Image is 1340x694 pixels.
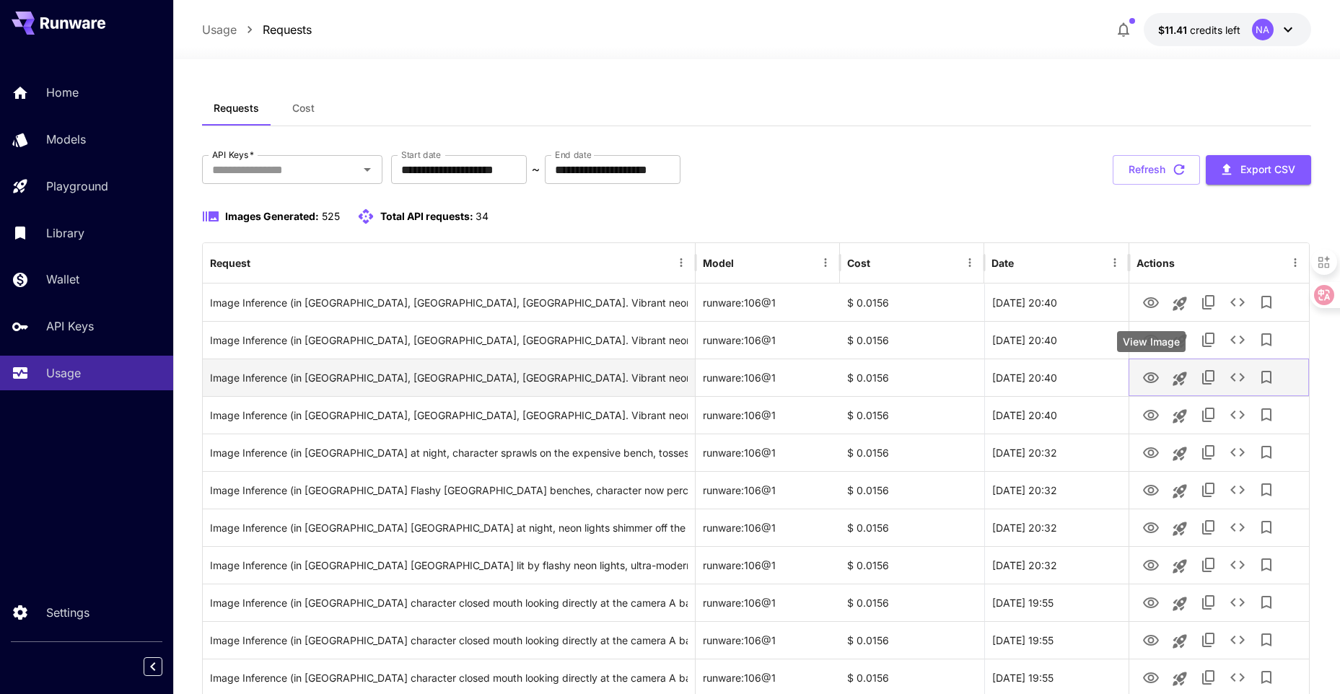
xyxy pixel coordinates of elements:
label: Start date [401,149,441,161]
div: Click to copy prompt [210,359,688,396]
button: Menu [671,252,691,273]
button: Launch in playground [1165,402,1194,431]
div: Request [210,257,250,269]
button: See details [1223,288,1252,317]
button: View Image [1137,550,1165,579]
div: runware:106@1 [696,621,840,659]
div: Date [991,257,1014,269]
div: Click to copy prompt [210,397,688,434]
button: Add to library [1252,663,1281,692]
button: Add to library [1252,288,1281,317]
button: See details [1223,550,1252,579]
div: runware:106@1 [696,284,840,321]
div: Click to copy prompt [210,584,688,621]
button: Add to library [1252,625,1281,654]
button: Launch in playground [1165,589,1194,618]
div: 28 Aug, 2025 20:40 [984,359,1129,396]
a: Requests [263,21,312,38]
button: Launch in playground [1165,439,1194,468]
div: $11.40516 [1158,22,1240,38]
div: $ 0.0156 [840,621,984,659]
button: Add to library [1252,400,1281,429]
button: Copy TaskUUID [1194,400,1223,429]
div: $ 0.0156 [840,321,984,359]
p: Playground [46,177,108,195]
div: 28 Aug, 2025 19:55 [984,621,1129,659]
button: View Image [1137,662,1165,692]
button: See details [1223,400,1252,429]
span: Requests [214,102,259,115]
button: Add to library [1252,363,1281,392]
div: $ 0.0156 [840,434,984,471]
button: Menu [960,252,980,273]
button: Sort [252,252,272,273]
button: View Image [1137,287,1165,317]
button: See details [1223,363,1252,392]
button: Copy TaskUUID [1194,438,1223,467]
button: View Image [1137,437,1165,467]
button: Refresh [1113,155,1200,185]
button: $11.40516NA [1144,13,1311,46]
button: Copy TaskUUID [1194,288,1223,317]
button: Copy TaskUUID [1194,550,1223,579]
div: 28 Aug, 2025 19:55 [984,584,1129,621]
p: Settings [46,604,89,621]
button: See details [1223,325,1252,354]
p: Wallet [46,271,79,288]
a: Usage [202,21,237,38]
button: View Image [1137,625,1165,654]
button: View Image [1137,325,1165,354]
button: See details [1223,588,1252,617]
div: Click to copy prompt [210,284,688,321]
button: Launch in playground [1165,514,1194,543]
span: Images Generated: [225,210,319,222]
div: 28 Aug, 2025 20:32 [984,471,1129,509]
button: See details [1223,663,1252,692]
div: runware:106@1 [696,321,840,359]
div: $ 0.0156 [840,546,984,584]
button: Copy TaskUUID [1194,663,1223,692]
p: Usage [46,364,81,382]
div: Click to copy prompt [210,547,688,584]
div: Cost [847,257,870,269]
button: View Image [1137,362,1165,392]
div: runware:106@1 [696,359,840,396]
button: Copy TaskUUID [1194,325,1223,354]
div: runware:106@1 [696,509,840,546]
button: Menu [1105,252,1125,273]
div: Actions [1137,257,1175,269]
div: 28 Aug, 2025 20:40 [984,321,1129,359]
button: Copy TaskUUID [1194,588,1223,617]
button: Menu [1285,252,1305,273]
button: Launch in playground [1165,664,1194,693]
div: runware:106@1 [696,434,840,471]
button: Sort [735,252,756,273]
div: $ 0.0156 [840,584,984,621]
p: API Keys [46,317,94,335]
div: Click to copy prompt [210,509,688,546]
div: Click to copy prompt [210,622,688,659]
div: runware:106@1 [696,471,840,509]
button: View Image [1137,512,1165,542]
div: Click to copy prompt [210,472,688,509]
button: Launch in playground [1165,477,1194,506]
button: Add to library [1252,588,1281,617]
button: Copy TaskUUID [1194,625,1223,654]
div: NA [1252,19,1274,40]
button: See details [1223,438,1252,467]
div: 28 Aug, 2025 20:32 [984,434,1129,471]
span: credits left [1190,24,1240,36]
div: Model [703,257,734,269]
button: See details [1223,513,1252,542]
span: $11.41 [1158,24,1190,36]
button: Launch in playground [1165,327,1194,356]
button: Launch in playground [1165,364,1194,393]
button: Launch in playground [1165,289,1194,318]
button: Collapse sidebar [144,657,162,676]
span: 34 [476,210,489,222]
button: Menu [815,252,836,273]
button: Launch in playground [1165,552,1194,581]
label: API Keys [212,149,254,161]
